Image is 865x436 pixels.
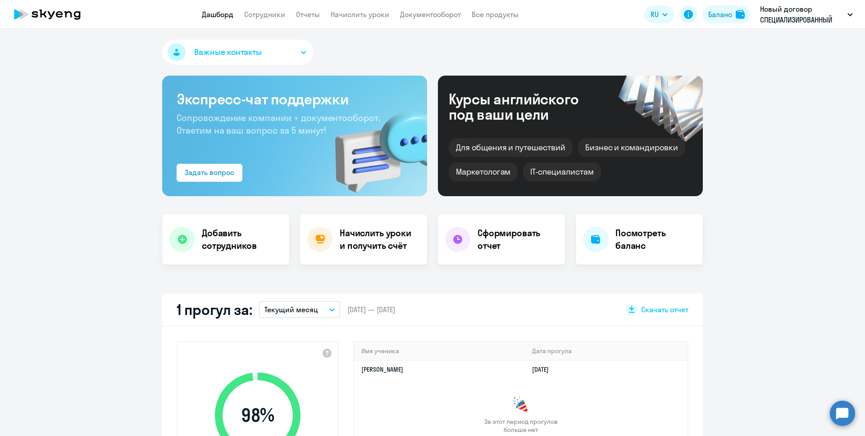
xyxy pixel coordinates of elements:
button: Важные контакты [162,40,314,65]
h3: Экспресс-чат поддержки [177,90,413,108]
div: Для общения и путешествий [449,138,573,157]
button: Новый договор СПЕЦИАЛИЗИРОВАННЫЙ ДЕПОЗИТАРИЙ ИНФИНИТУМ, СПЕЦИАЛИЗИРОВАННЫЙ ДЕПОЗИТАРИЙ ИНФИНИТУМ, АО [756,4,857,25]
a: [PERSON_NAME] [361,365,403,373]
h4: Сформировать отчет [478,227,558,252]
h2: 1 прогул за: [177,301,252,319]
span: [DATE] — [DATE] [347,305,395,315]
p: Текущий месяц [264,304,318,315]
span: Важные контакты [194,46,262,58]
a: [DATE] [532,365,556,373]
a: Документооборот [400,10,461,19]
span: 98 % [206,405,310,426]
a: Начислить уроки [331,10,389,19]
img: bg-img [322,95,427,196]
p: Новый договор СПЕЦИАЛИЗИРОВАННЫЙ ДЕПОЗИТАРИЙ ИНФИНИТУМ, СПЕЦИАЛИЗИРОВАННЫЙ ДЕПОЗИТАРИЙ ИНФИНИТУМ, АО [760,4,844,25]
img: balance [736,10,745,19]
th: Имя ученика [354,342,525,360]
th: Дата прогула [525,342,687,360]
img: congrats [512,396,530,414]
div: Баланс [708,9,732,20]
h4: Добавить сотрудников [202,227,282,252]
div: Маркетологам [449,162,518,181]
h4: Посмотреть баланс [615,227,696,252]
span: За этот период прогулов больше нет [483,418,559,434]
span: Сопровождение компании + документооборот. Ответим на ваш вопрос за 5 минут! [177,112,380,136]
div: Бизнес и командировки [578,138,685,157]
div: IT-специалистам [523,162,601,181]
a: Все продукты [472,10,519,19]
span: Скачать отчет [641,305,688,315]
a: Отчеты [296,10,320,19]
h4: Начислить уроки и получить счёт [340,227,418,252]
button: Балансbalance [703,5,750,23]
div: Курсы английского под ваши цели [449,91,603,122]
button: Текущий месяц [259,301,340,318]
div: Задать вопрос [185,167,234,178]
a: Дашборд [202,10,233,19]
span: RU [651,9,659,20]
button: RU [644,5,674,23]
a: Сотрудники [244,10,285,19]
button: Задать вопрос [177,164,242,182]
